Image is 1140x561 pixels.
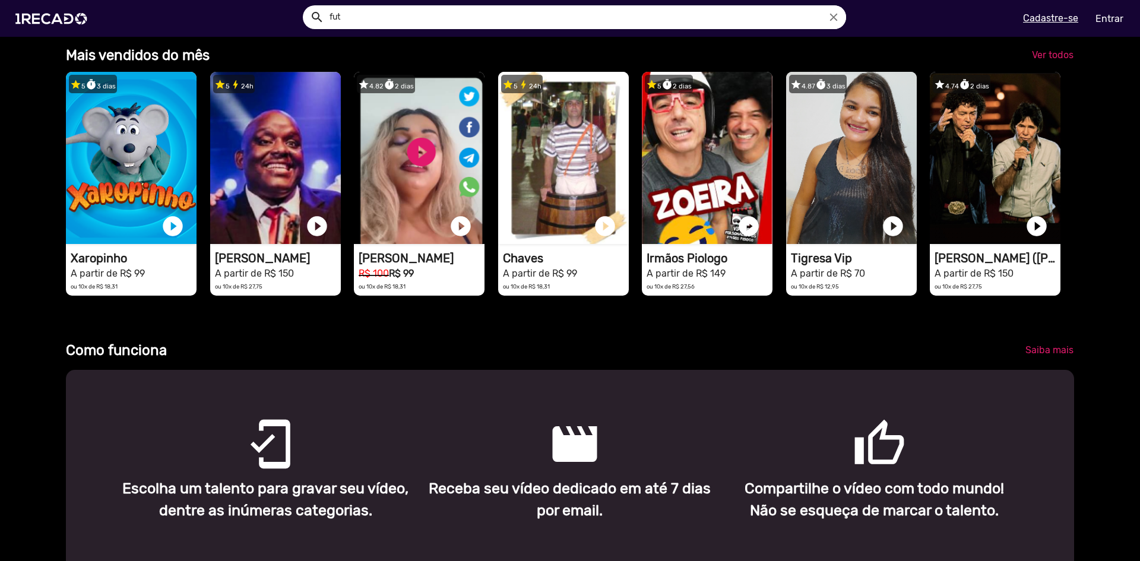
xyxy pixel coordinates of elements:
small: A partir de R$ 70 [791,268,865,279]
video: 1RECADO vídeos dedicados para fãs e empresas [210,72,341,244]
small: A partir de R$ 150 [935,268,1014,279]
input: Pesquisar... [321,5,846,29]
a: play_circle_filled [593,214,617,238]
p: Compartilhe o vídeo com todo mundo! Não se esqueça de marcar o talento. [731,477,1018,522]
small: A partir de R$ 150 [215,268,294,279]
video: 1RECADO vídeos dedicados para fãs e empresas [66,72,197,244]
b: Mais vendidos do mês [66,47,210,64]
small: ou 10x de R$ 12,95 [791,283,839,290]
small: A partir de R$ 99 [503,268,577,279]
small: R$ 100 [359,268,389,279]
h1: Xaropinho [71,251,197,265]
a: Saiba mais [1016,340,1083,361]
mat-icon: mobile_friendly [243,417,258,432]
video: 1RECADO vídeos dedicados para fãs e empresas [354,72,484,244]
p: Escolha um talento para gravar seu vídeo, dentre as inúmeras categorias. [122,477,409,522]
h1: Chaves [503,251,629,265]
mat-icon: Example home icon [310,10,324,24]
a: play_circle_filled [305,214,329,238]
u: Cadastre-se [1023,12,1078,24]
small: ou 10x de R$ 18,31 [71,283,118,290]
video: 1RECADO vídeos dedicados para fãs e empresas [786,72,917,244]
button: Example home icon [306,6,327,27]
b: Como funciona [66,342,167,359]
span: Ver todos [1032,49,1073,61]
a: play_circle_filled [737,214,761,238]
a: play_circle_filled [1025,214,1049,238]
h1: [PERSON_NAME] [359,251,484,265]
small: ou 10x de R$ 18,31 [503,283,550,290]
small: A partir de R$ 149 [647,268,726,279]
mat-icon: thumb_up_outlined [853,417,867,432]
a: Entrar [1088,8,1131,29]
small: A partir de R$ 99 [71,268,145,279]
i: close [827,11,840,24]
mat-icon: movie [548,417,562,432]
small: ou 10x de R$ 18,31 [359,283,406,290]
a: play_circle_filled [449,214,473,238]
h1: [PERSON_NAME] [215,251,341,265]
small: ou 10x de R$ 27,75 [935,283,982,290]
h1: [PERSON_NAME] ([PERSON_NAME] & [PERSON_NAME]) [935,251,1060,265]
h1: Tigresa Vip [791,251,917,265]
a: play_circle_filled [161,214,185,238]
h1: Irmãos Piologo [647,251,772,265]
small: ou 10x de R$ 27,56 [647,283,695,290]
p: Receba seu vídeo dedicado em até 7 dias por email. [427,477,714,522]
video: 1RECADO vídeos dedicados para fãs e empresas [642,72,772,244]
small: ou 10x de R$ 27,75 [215,283,262,290]
video: 1RECADO vídeos dedicados para fãs e empresas [498,72,629,244]
b: R$ 99 [389,268,414,279]
span: Saiba mais [1025,344,1073,356]
video: 1RECADO vídeos dedicados para fãs e empresas [930,72,1060,244]
a: play_circle_filled [881,214,905,238]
